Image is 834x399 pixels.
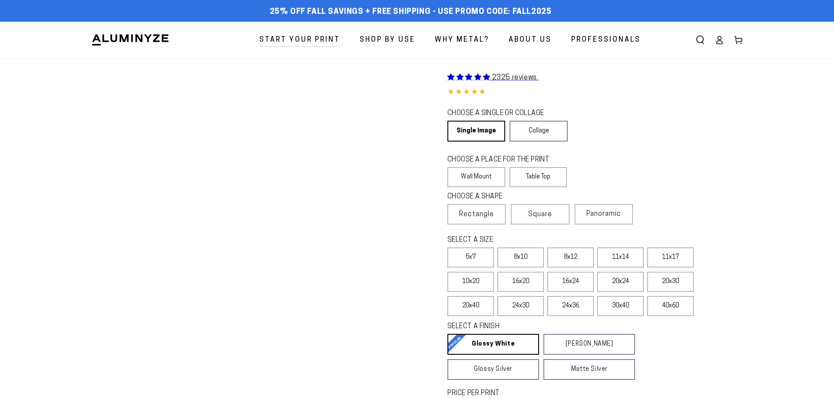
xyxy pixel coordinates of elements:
[547,247,594,267] label: 8x12
[543,334,635,355] a: [PERSON_NAME]
[510,121,567,142] a: Collage
[543,359,635,380] a: Matte Silver
[565,29,647,52] a: Professionals
[447,334,539,355] a: Glossy White
[691,30,710,49] summary: Search our site
[497,272,544,292] label: 16x20
[447,272,494,292] label: 10x20
[91,33,169,46] img: Aluminyze
[597,247,644,267] label: 11x14
[428,29,496,52] a: Why Metal?
[547,296,594,316] label: 24x36
[647,247,694,267] label: 11x17
[497,296,544,316] label: 24x30
[509,34,552,46] span: About Us
[447,74,538,81] a: 2325 reviews.
[447,155,559,165] legend: CHOOSE A PLACE FOR THE PRINT
[528,209,552,220] span: Square
[447,296,494,316] label: 20x40
[586,211,621,218] span: Panoramic
[502,29,558,52] a: About Us
[447,192,560,202] legend: CHOOSE A SHAPE
[447,167,505,187] label: Wall Mount
[447,389,743,399] label: PRICE PER PRINT
[597,296,644,316] label: 30x40
[259,34,340,46] span: Start Your Print
[447,121,505,142] a: Single Image
[459,209,494,220] span: Rectangle
[647,296,694,316] label: 40x60
[547,272,594,292] label: 16x24
[447,86,743,99] div: 4.85 out of 5.0 stars
[447,109,559,119] legend: CHOOSE A SINGLE OR COLLAGE
[447,235,621,245] legend: SELECT A SIZE
[270,7,552,17] span: 25% off FALL Savings + Free Shipping - Use Promo Code: FALL2025
[497,247,544,267] label: 8x10
[360,34,415,46] span: Shop By Use
[647,272,694,292] label: 20x30
[353,29,422,52] a: Shop By Use
[447,247,494,267] label: 5x7
[435,34,489,46] span: Why Metal?
[597,272,644,292] label: 20x24
[510,167,567,187] label: Table Top
[492,74,539,81] span: 2325 reviews.
[447,359,539,380] a: Glossy Silver
[447,322,614,332] legend: SELECT A FINISH
[571,34,641,46] span: Professionals
[253,29,347,52] a: Start Your Print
